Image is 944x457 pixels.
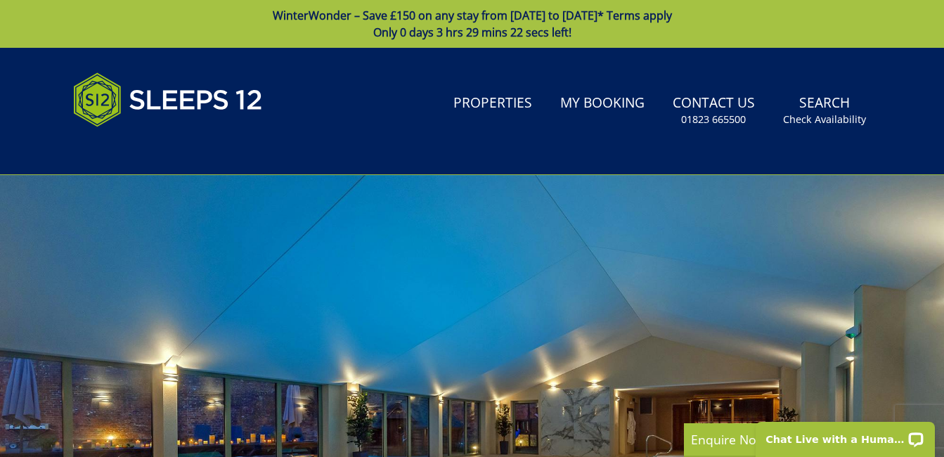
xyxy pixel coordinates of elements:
[667,88,761,134] a: Contact Us01823 665500
[555,88,650,120] a: My Booking
[783,112,866,127] small: Check Availability
[66,143,214,155] iframe: Customer reviews powered by Trustpilot
[73,65,263,135] img: Sleeps 12
[746,413,944,457] iframe: LiveChat chat widget
[448,88,538,120] a: Properties
[681,112,746,127] small: 01823 665500
[691,430,902,449] p: Enquire Now
[373,25,571,40] span: Only 0 days 3 hrs 29 mins 22 secs left!
[777,88,872,134] a: SearchCheck Availability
